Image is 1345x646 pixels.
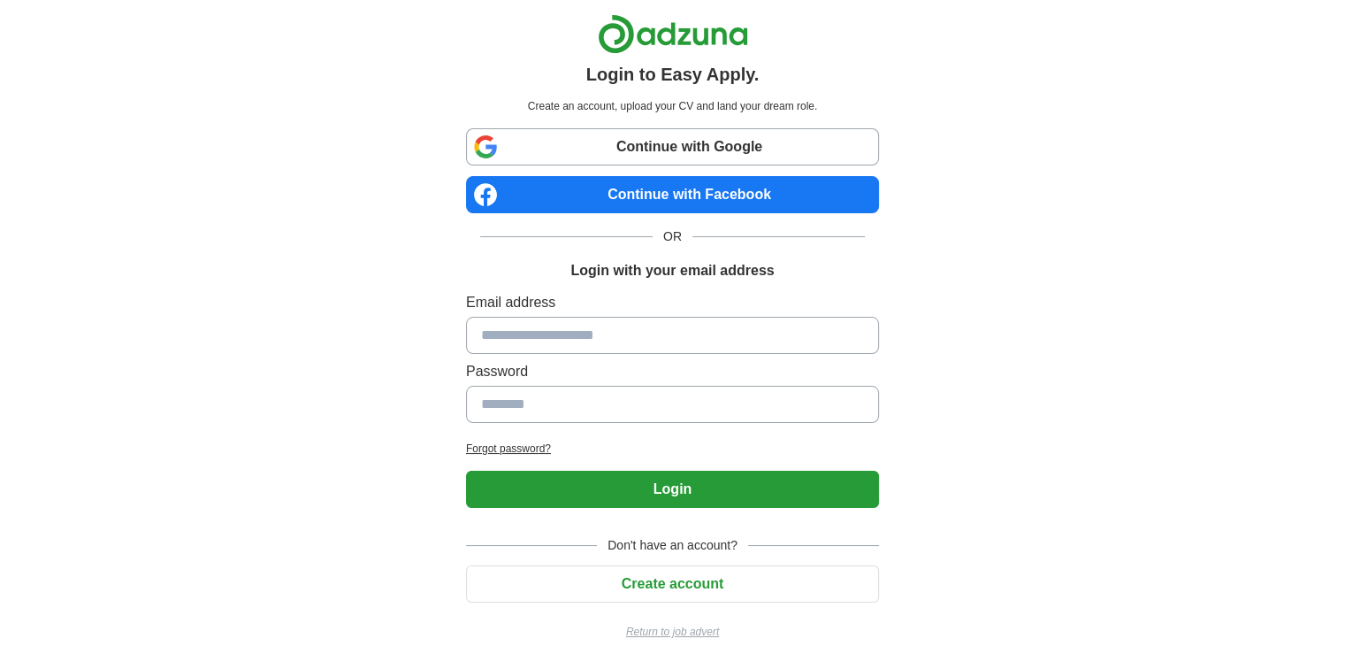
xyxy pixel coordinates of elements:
[653,227,692,246] span: OR
[586,61,760,88] h1: Login to Easy Apply.
[466,292,879,313] label: Email address
[466,128,879,165] a: Continue with Google
[466,441,879,457] a: Forgot password?
[570,260,774,281] h1: Login with your email address
[466,624,879,640] a: Return to job advert
[466,565,879,603] button: Create account
[466,471,879,508] button: Login
[470,98,875,114] p: Create an account, upload your CV and land your dream role.
[598,14,748,54] img: Adzuna logo
[466,176,879,213] a: Continue with Facebook
[597,536,748,555] span: Don't have an account?
[466,576,879,591] a: Create account
[466,361,879,382] label: Password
